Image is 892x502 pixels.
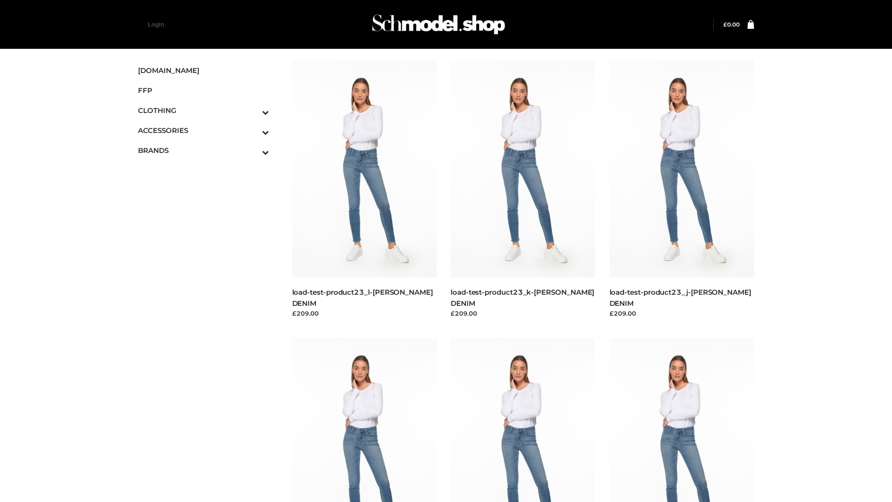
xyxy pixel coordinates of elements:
a: BRANDSToggle Submenu [138,140,269,160]
div: £209.00 [610,309,754,318]
span: £ [723,21,727,28]
div: £209.00 [451,309,596,318]
span: FFP [138,85,269,96]
img: Schmodel Admin 964 [369,6,508,43]
span: CLOTHING [138,105,269,116]
button: Toggle Submenu [236,100,269,120]
a: ACCESSORIESToggle Submenu [138,120,269,140]
span: ACCESSORIES [138,125,269,136]
button: Toggle Submenu [236,140,269,160]
a: £0.00 [723,21,740,28]
a: load-test-product23_l-[PERSON_NAME] DENIM [292,288,433,307]
div: £209.00 [292,309,437,318]
a: load-test-product23_k-[PERSON_NAME] DENIM [451,288,594,307]
span: BRANDS [138,145,269,156]
a: [DOMAIN_NAME] [138,60,269,80]
a: FFP [138,80,269,100]
a: Login [148,21,164,28]
a: CLOTHINGToggle Submenu [138,100,269,120]
a: load-test-product23_j-[PERSON_NAME] DENIM [610,288,751,307]
span: [DOMAIN_NAME] [138,65,269,76]
button: Toggle Submenu [236,120,269,140]
bdi: 0.00 [723,21,740,28]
